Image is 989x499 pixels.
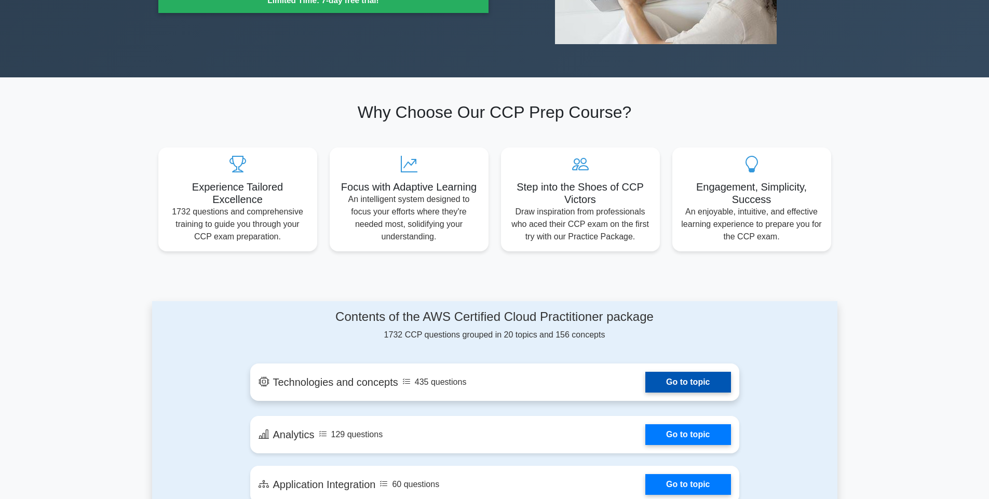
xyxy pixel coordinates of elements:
h5: Experience Tailored Excellence [167,181,309,206]
div: 1732 CCP questions grouped in 20 topics and 156 concepts [250,309,739,341]
p: 1732 questions and comprehensive training to guide you through your CCP exam preparation. [167,206,309,243]
p: Draw inspiration from professionals who aced their CCP exam on the first try with our Practice Pa... [509,206,652,243]
a: Go to topic [645,424,730,445]
p: An intelligent system designed to focus your efforts where they're needed most, solidifying your ... [338,193,480,243]
h2: Why Choose Our CCP Prep Course? [158,102,831,122]
a: Go to topic [645,372,730,393]
a: Go to topic [645,474,730,495]
p: An enjoyable, intuitive, and effective learning experience to prepare you for the CCP exam. [681,206,823,243]
h4: Contents of the AWS Certified Cloud Practitioner package [250,309,739,325]
h5: Step into the Shoes of CCP Victors [509,181,652,206]
h5: Focus with Adaptive Learning [338,181,480,193]
h5: Engagement, Simplicity, Success [681,181,823,206]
